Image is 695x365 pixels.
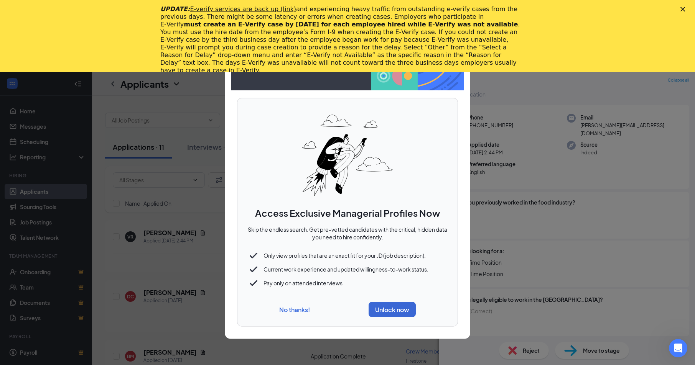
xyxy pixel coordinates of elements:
i: UPDATE: [160,5,296,13]
a: E-verify services are back up (link) [190,5,296,13]
div: Close [680,7,688,11]
b: must create an E‑Verify case by [DATE] for each employee hired while E‑Verify was not available [184,21,518,28]
div: and experiencing heavy traffic from outstanding e-verify cases from the previous days. There migh... [160,5,522,74]
iframe: Intercom live chat [669,339,687,357]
